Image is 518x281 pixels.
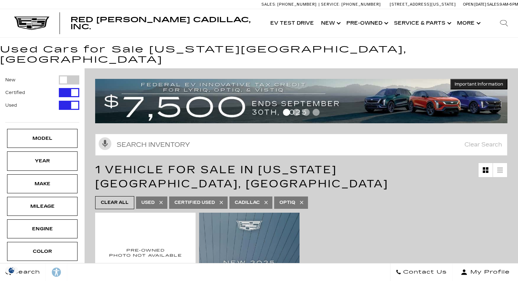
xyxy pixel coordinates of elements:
[463,2,486,7] span: Open [DATE]
[487,2,500,7] span: Sales:
[25,157,60,165] div: Year
[95,79,507,123] img: vrp-tax-ending-august-version
[390,263,452,281] a: Contact Us
[401,267,447,277] span: Contact Us
[390,9,454,37] a: Service & Parts
[293,109,300,116] span: Go to slide 2
[279,198,295,207] span: OPTIQ
[25,225,60,233] div: Engine
[5,75,79,122] div: Filter by Vehicle Type
[4,267,20,274] section: Click to Open Cookie Consent Modal
[5,102,17,109] label: Used
[7,219,78,238] div: EngineEngine
[261,2,319,6] a: Sales: [PHONE_NUMBER]
[452,263,518,281] button: Open user profile menu
[7,242,78,261] div: ColorColor
[321,2,340,7] span: Service:
[25,135,60,142] div: Model
[7,197,78,216] div: MileageMileage
[500,2,518,7] span: 9 AM-6 PM
[101,198,129,207] span: Clear All
[70,15,251,31] span: Red [PERSON_NAME] Cadillac, Inc.
[277,2,317,7] span: [PHONE_NUMBER]
[343,9,390,37] a: Pre-Owned
[261,2,276,7] span: Sales:
[95,163,388,190] span: 1 Vehicle for Sale in [US_STATE][GEOGRAPHIC_DATA], [GEOGRAPHIC_DATA]
[390,2,456,7] a: [STREET_ADDRESS][US_STATE]
[454,9,483,37] button: More
[317,9,343,37] a: New
[70,16,260,30] a: Red [PERSON_NAME] Cadillac, Inc.
[95,134,507,156] input: Search Inventory
[235,198,260,207] span: Cadillac
[7,151,78,170] div: YearYear
[303,109,310,116] span: Go to slide 3
[25,180,60,188] div: Make
[25,248,60,255] div: Color
[341,2,381,7] span: [PHONE_NUMBER]
[267,9,317,37] a: EV Test Drive
[11,267,40,277] span: Search
[174,198,215,207] span: Certified Used
[5,76,16,83] label: New
[7,174,78,193] div: MakeMake
[14,17,49,30] img: Cadillac Dark Logo with Cadillac White Text
[4,267,20,274] img: Opt-Out Icon
[313,109,320,116] span: Go to slide 4
[450,79,507,89] button: Important Information
[141,198,155,207] span: Used
[283,109,290,116] span: Go to slide 1
[5,89,25,96] label: Certified
[319,2,383,6] a: Service: [PHONE_NUMBER]
[25,202,60,210] div: Mileage
[455,81,503,87] span: Important Information
[99,137,111,150] svg: Click to toggle on voice search
[7,129,78,148] div: ModelModel
[468,267,510,277] span: My Profile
